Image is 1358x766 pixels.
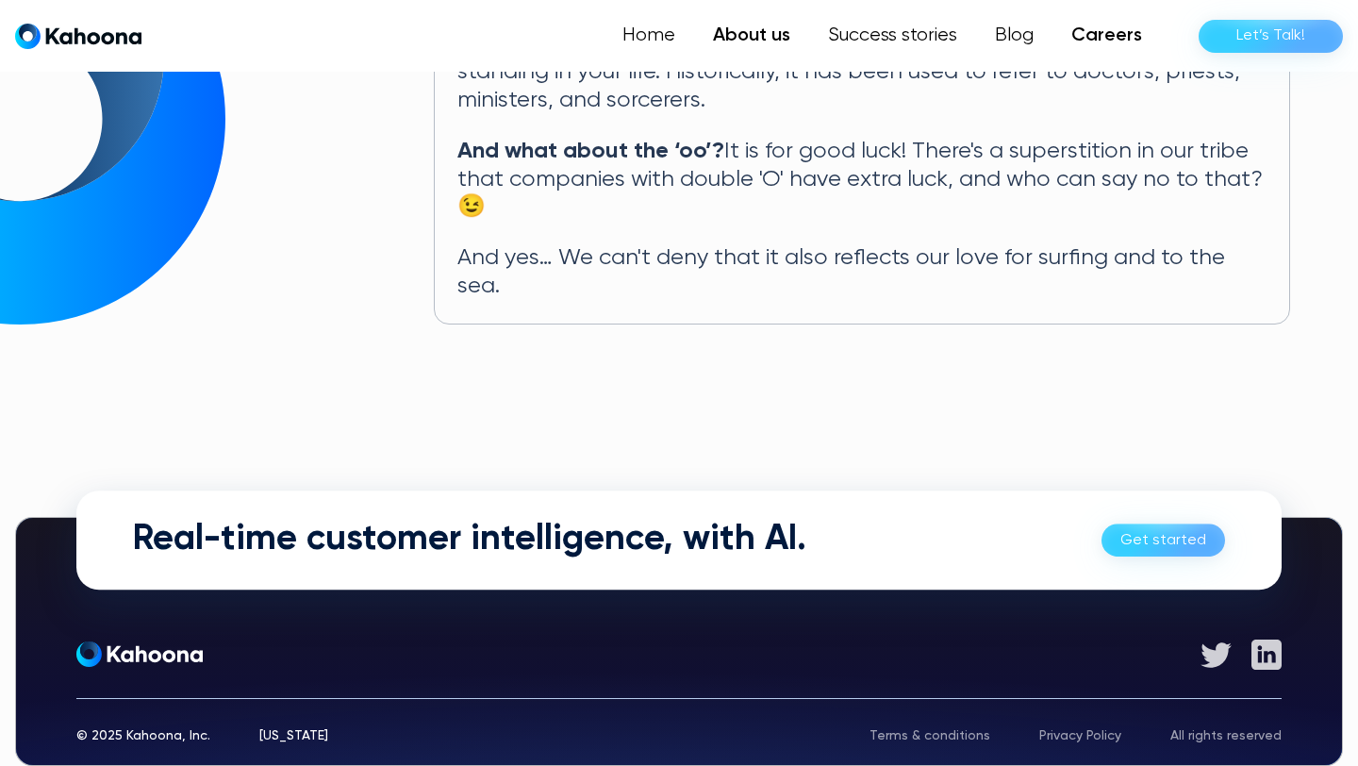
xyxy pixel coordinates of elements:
a: Privacy Policy [1039,729,1121,742]
a: Terms & conditions [869,729,990,742]
p: And yes… We can't deny that it also reflects our love for surfing and to the sea. [457,244,1267,301]
div: All rights reserved [1170,729,1282,742]
h2: Real-time customer intelligence, with AI. [133,519,806,562]
a: Blog [976,17,1052,55]
a: home [15,23,141,50]
strong: And what about the ‘oo’? [457,140,724,162]
a: Success stories [809,17,976,55]
a: About us [694,17,809,55]
a: Let’s Talk! [1199,20,1343,53]
div: [US_STATE] [259,729,328,742]
a: Careers [1052,17,1161,55]
div: © 2025 Kahoona, Inc. [76,729,210,742]
div: Let’s Talk! [1236,21,1305,51]
p: It is for good luck! There's a superstition in our tribe that companies with double 'O' have extr... [457,138,1267,222]
a: Get started [1101,524,1225,557]
a: Home [604,17,694,55]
